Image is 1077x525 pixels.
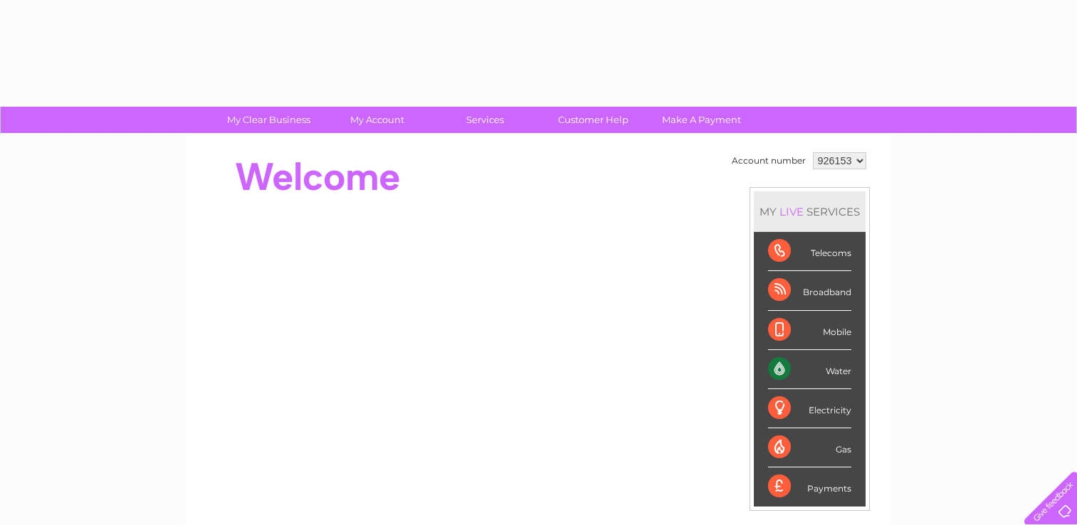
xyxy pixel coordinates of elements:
[768,389,851,428] div: Electricity
[643,107,760,133] a: Make A Payment
[768,232,851,271] div: Telecoms
[768,467,851,506] div: Payments
[318,107,436,133] a: My Account
[210,107,327,133] a: My Clear Business
[754,191,866,232] div: MY SERVICES
[535,107,652,133] a: Customer Help
[768,271,851,310] div: Broadband
[728,149,809,173] td: Account number
[768,428,851,467] div: Gas
[426,107,544,133] a: Services
[777,205,807,218] div: LIVE
[768,350,851,389] div: Water
[768,311,851,350] div: Mobile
